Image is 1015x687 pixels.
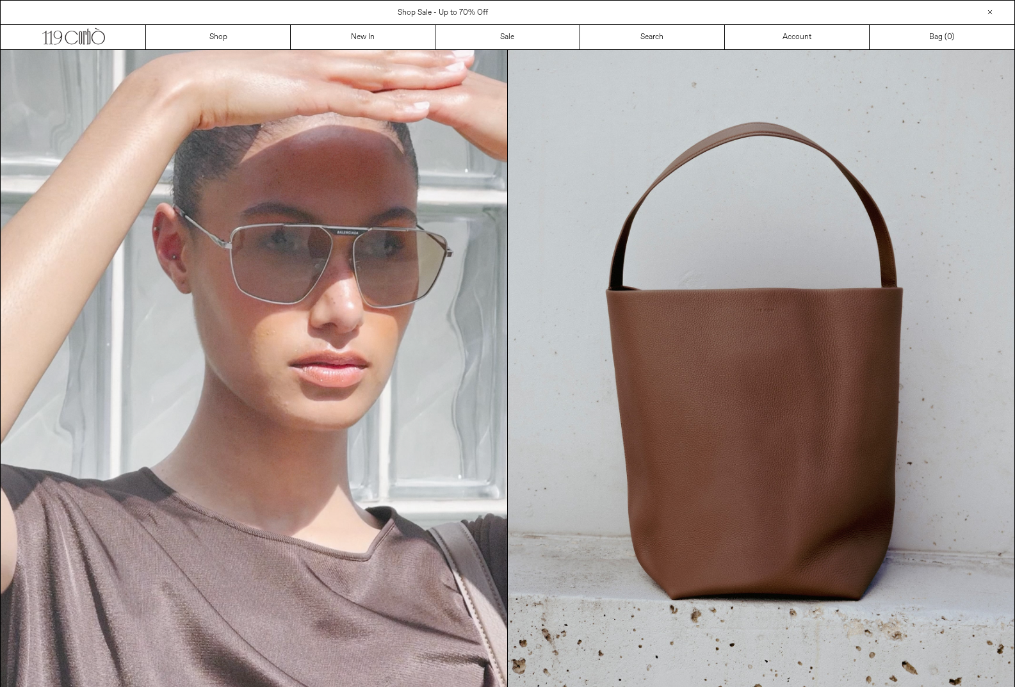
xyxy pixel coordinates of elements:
a: Search [580,25,725,49]
a: Account [725,25,870,49]
video: Your browser does not support the video tag. [1,50,507,687]
a: Shop [146,25,291,49]
a: New In [291,25,435,49]
a: Shop Sale - Up to 70% Off [398,8,488,18]
a: Sale [435,25,580,49]
a: Bag () [870,25,1014,49]
span: ) [947,31,954,43]
span: 0 [947,32,952,42]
